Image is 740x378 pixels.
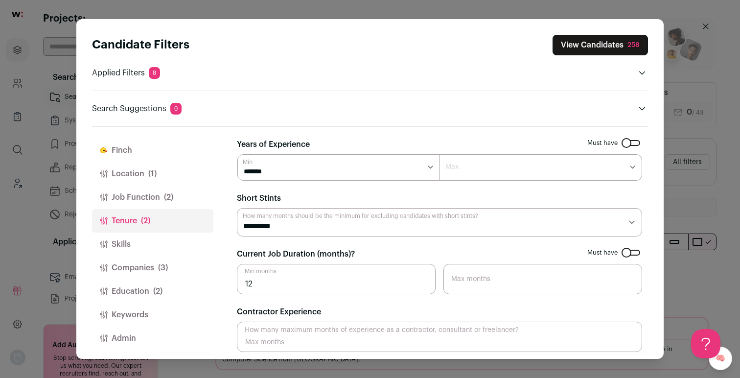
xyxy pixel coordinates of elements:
[92,139,213,162] button: Finch
[164,191,173,203] span: (2)
[170,103,182,115] span: 0
[92,233,213,256] button: Skills
[445,162,459,172] label: Max
[709,347,732,370] a: 🧠
[92,280,213,303] button: Education(2)
[141,215,150,227] span: (2)
[153,285,162,297] span: (2)
[92,303,213,327] button: Keywords
[553,35,648,55] button: Close search preferences
[587,139,618,147] span: Must have
[237,192,281,204] label: Short Stints
[237,322,642,352] input: Max months
[443,264,642,294] input: Max months
[627,40,640,50] div: 258
[92,67,160,79] p: Applied Filters
[158,262,168,274] span: (3)
[148,168,157,180] span: (1)
[92,186,213,209] button: Job Function(2)
[92,256,213,280] button: Companies(3)
[92,327,213,350] button: Admin
[92,162,213,186] button: Location(1)
[237,139,310,150] label: Years of Experience
[237,306,321,318] label: Contractor Experience
[237,248,355,260] label: Current Job Duration (months)?
[237,264,436,294] input: Min months
[243,158,253,166] label: Min
[636,67,648,79] button: Open applied filters
[92,39,189,51] strong: Candidate Filters
[587,249,618,257] span: Must have
[149,67,160,79] span: 8
[92,103,182,115] p: Search Suggestions
[92,209,213,233] button: Tenure(2)
[691,329,720,358] iframe: Help Scout Beacon - Open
